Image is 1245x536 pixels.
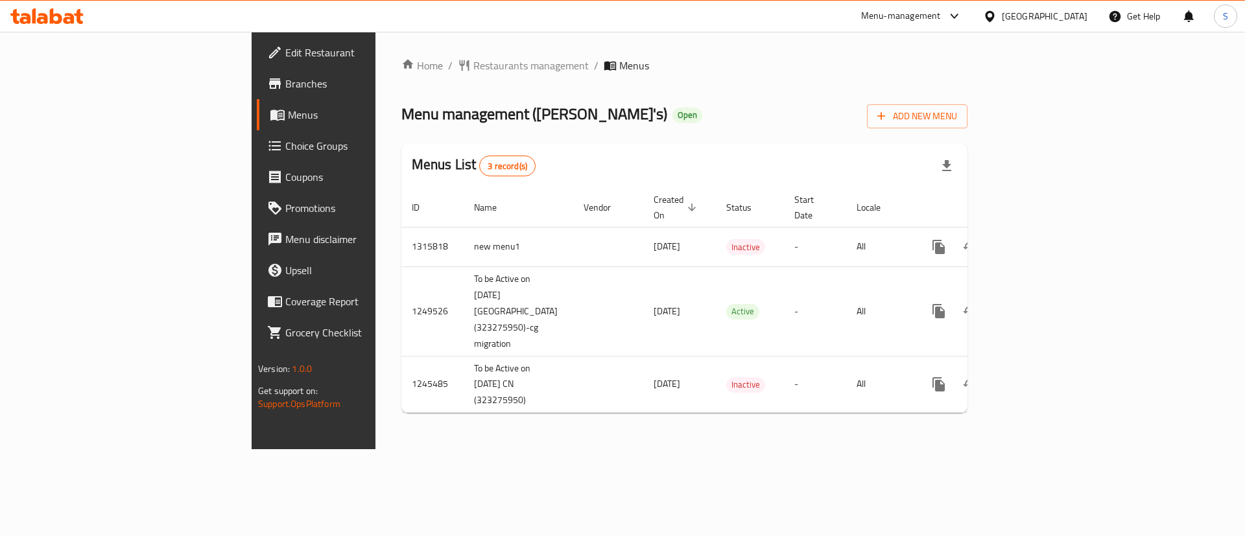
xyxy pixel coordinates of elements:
button: Change Status [954,231,986,262]
div: Total records count [479,156,536,176]
span: Menu management ( [PERSON_NAME]'s ) [401,99,667,128]
span: Choice Groups [285,138,449,154]
span: Upsell [285,262,449,278]
td: new menu1 [464,227,573,266]
div: Inactive [726,239,765,255]
div: Menu-management [861,8,941,24]
span: Edit Restaurant [285,45,449,60]
span: Branches [285,76,449,91]
a: Menus [257,99,460,130]
span: Open [672,110,702,121]
span: 3 record(s) [480,160,535,172]
a: Coupons [257,161,460,192]
td: To be Active on [DATE] CN (323275950) [464,356,573,413]
span: Inactive [726,377,765,392]
span: Name [474,200,514,215]
div: Export file [931,150,962,181]
span: Restaurants management [473,58,589,73]
span: Vendor [584,200,628,215]
span: Start Date [794,192,831,223]
div: [GEOGRAPHIC_DATA] [1002,9,1087,23]
span: Status [726,200,768,215]
a: Branches [257,68,460,99]
li: / [594,58,599,73]
span: Inactive [726,240,765,255]
div: Inactive [726,377,765,393]
span: Menus [288,107,449,122]
td: - [784,227,846,266]
div: Open [672,108,702,123]
a: Coverage Report [257,286,460,317]
span: Created On [654,192,700,223]
button: more [923,296,954,327]
th: Actions [913,188,1058,227]
td: All [846,227,913,266]
td: All [846,356,913,413]
td: - [784,266,846,356]
button: Change Status [954,296,986,327]
span: Coverage Report [285,294,449,309]
button: Add New Menu [867,104,967,128]
span: Locale [857,200,897,215]
span: 1.0.0 [292,360,312,377]
h2: Menus List [412,155,536,176]
span: Get support on: [258,382,318,399]
span: Menu disclaimer [285,231,449,247]
td: To be Active on [DATE] [GEOGRAPHIC_DATA] (323275950)-cg migration [464,266,573,356]
span: Promotions [285,200,449,216]
a: Upsell [257,255,460,286]
span: S [1223,9,1228,23]
span: Menus [619,58,649,73]
td: All [846,266,913,356]
a: Menu disclaimer [257,224,460,255]
span: Coupons [285,169,449,185]
td: - [784,356,846,413]
span: [DATE] [654,375,680,392]
span: Version: [258,360,290,377]
a: Restaurants management [458,58,589,73]
span: ID [412,200,436,215]
button: Change Status [954,369,986,400]
span: [DATE] [654,238,680,255]
table: enhanced table [401,188,1058,414]
span: Add New Menu [877,108,957,124]
button: more [923,369,954,400]
span: Grocery Checklist [285,325,449,340]
a: Choice Groups [257,130,460,161]
a: Promotions [257,192,460,224]
span: [DATE] [654,303,680,320]
a: Edit Restaurant [257,37,460,68]
a: Grocery Checklist [257,317,460,348]
button: more [923,231,954,262]
nav: breadcrumb [401,58,967,73]
span: Active [726,304,759,319]
a: Support.OpsPlatform [258,395,340,412]
div: Active [726,304,759,320]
